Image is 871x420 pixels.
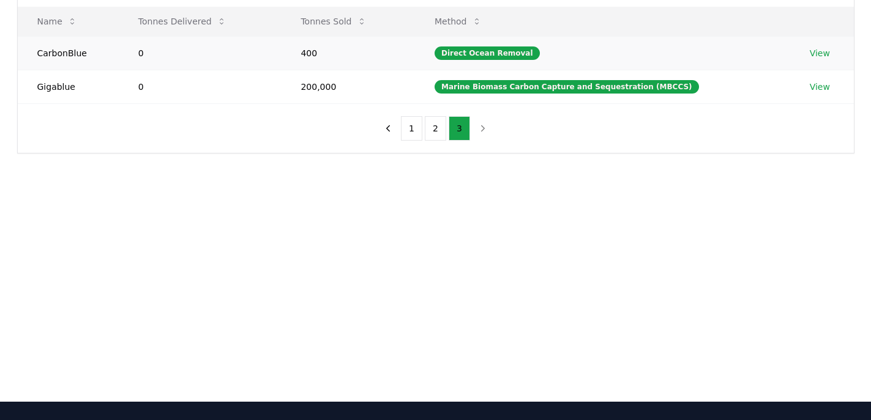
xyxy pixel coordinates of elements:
td: 200,000 [281,70,415,103]
button: Name [28,9,87,34]
div: Direct Ocean Removal [435,46,540,60]
button: Tonnes Delivered [129,9,236,34]
button: 1 [401,116,422,141]
button: 2 [425,116,446,141]
a: View [810,81,830,93]
td: 0 [119,70,282,103]
button: Method [425,9,492,34]
td: 0 [119,36,282,70]
button: 3 [449,116,470,141]
button: previous page [378,116,398,141]
td: 400 [281,36,415,70]
div: Marine Biomass Carbon Capture and Sequestration (MBCCS) [435,80,699,94]
a: View [810,47,830,59]
button: Tonnes Sold [291,9,376,34]
td: CarbonBlue [18,36,119,70]
td: Gigablue [18,70,119,103]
